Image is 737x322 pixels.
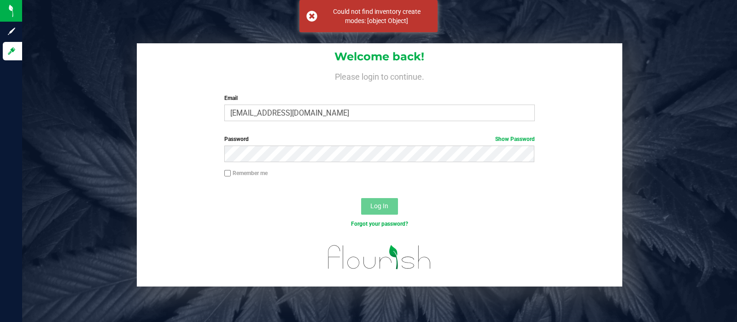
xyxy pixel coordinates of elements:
label: Email [224,94,534,102]
label: Remember me [224,169,268,177]
span: Log In [370,202,388,210]
inline-svg: Log in [7,47,16,56]
a: Forgot your password? [351,221,408,227]
button: Log In [361,198,398,215]
inline-svg: Sign up [7,27,16,36]
h4: Please login to continue. [137,70,623,81]
div: Could not find inventory create modes: [object Object] [322,7,431,25]
input: Remember me [224,170,231,176]
a: Show Password [495,136,535,142]
img: flourish_logo.svg [319,238,440,277]
span: Password [224,136,249,142]
h1: Welcome back! [137,51,623,63]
